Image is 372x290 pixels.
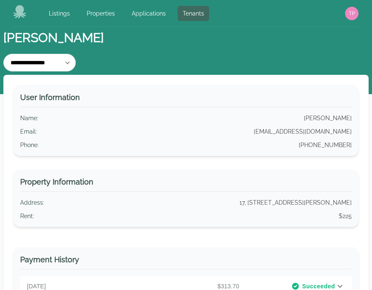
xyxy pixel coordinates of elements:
p: Name : [20,114,38,122]
p: $225 [339,212,352,220]
p: 17, [STREET_ADDRESS][PERSON_NAME] [239,198,352,207]
p: Rent : [20,212,34,220]
p: [EMAIL_ADDRESS][DOMAIN_NAME] [254,127,352,136]
h1: [PERSON_NAME] [3,30,369,45]
h3: Property Information [20,176,352,192]
a: Applications [127,6,171,21]
a: Tenants [178,6,209,21]
p: Address : [20,198,44,207]
p: [PHONE_NUMBER] [299,141,352,149]
a: Listings [44,6,75,21]
p: Phone : [20,141,39,149]
p: Email : [20,127,37,136]
h3: User Information [20,92,352,107]
p: [PERSON_NAME] [304,114,352,122]
h3: Payment History [20,254,352,269]
a: Properties [82,6,120,21]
